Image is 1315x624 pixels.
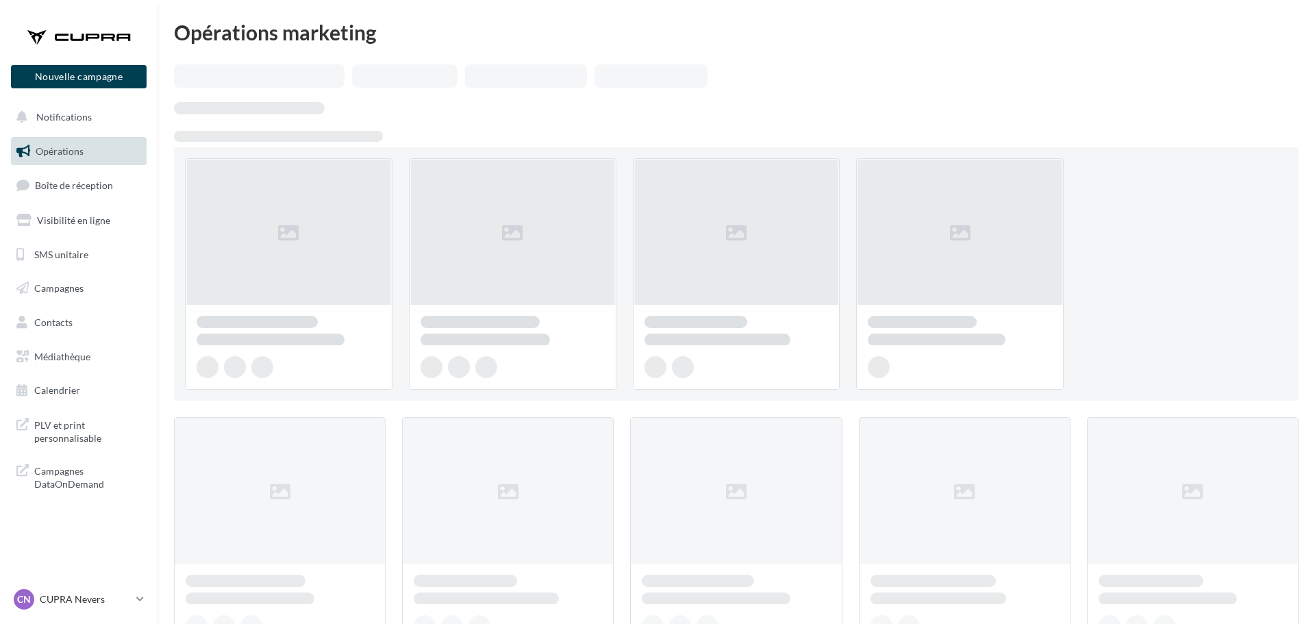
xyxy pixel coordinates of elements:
[8,376,149,405] a: Calendrier
[40,592,131,606] p: CUPRA Nevers
[8,206,149,235] a: Visibilité en ligne
[8,103,144,132] button: Notifications
[36,145,84,157] span: Opérations
[11,65,147,88] button: Nouvelle campagne
[34,462,141,491] span: Campagnes DataOnDemand
[8,456,149,497] a: Campagnes DataOnDemand
[8,137,149,166] a: Opérations
[34,351,90,362] span: Médiathèque
[36,111,92,123] span: Notifications
[8,308,149,337] a: Contacts
[34,416,141,445] span: PLV et print personnalisable
[17,592,31,606] span: CN
[34,282,84,294] span: Campagnes
[8,240,149,269] a: SMS unitaire
[37,214,110,226] span: Visibilité en ligne
[34,248,88,260] span: SMS unitaire
[8,410,149,451] a: PLV et print personnalisable
[11,586,147,612] a: CN CUPRA Nevers
[8,342,149,371] a: Médiathèque
[34,384,80,396] span: Calendrier
[34,316,73,328] span: Contacts
[8,274,149,303] a: Campagnes
[8,171,149,200] a: Boîte de réception
[35,179,113,191] span: Boîte de réception
[174,22,1299,42] div: Opérations marketing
